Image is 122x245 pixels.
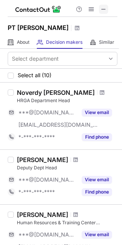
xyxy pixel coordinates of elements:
[12,55,59,63] div: Select department
[17,211,68,219] div: [PERSON_NAME]
[17,97,117,104] div: HRGA Department Head
[17,39,30,45] span: About
[17,156,68,164] div: [PERSON_NAME]
[15,5,61,14] img: ContactOut v5.3.10
[18,231,77,238] span: ***@[DOMAIN_NAME]
[18,176,77,183] span: ***@[DOMAIN_NAME]
[17,219,117,226] div: Human Resources & Training Center Department Head
[18,109,77,116] span: ***@[DOMAIN_NAME]
[82,133,112,141] button: Reveal Button
[46,39,82,45] span: Decision makers
[17,89,95,96] div: Noverdy [PERSON_NAME]
[82,188,112,196] button: Reveal Button
[82,176,112,184] button: Reveal Button
[17,164,117,171] div: Deputy Dept Head
[82,109,112,116] button: Reveal Button
[18,121,98,128] span: [EMAIL_ADDRESS][DOMAIN_NAME]
[8,23,69,32] h1: PT [PERSON_NAME]
[99,39,114,45] span: Similar
[82,231,112,238] button: Reveal Button
[18,72,51,78] span: Select all (10)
